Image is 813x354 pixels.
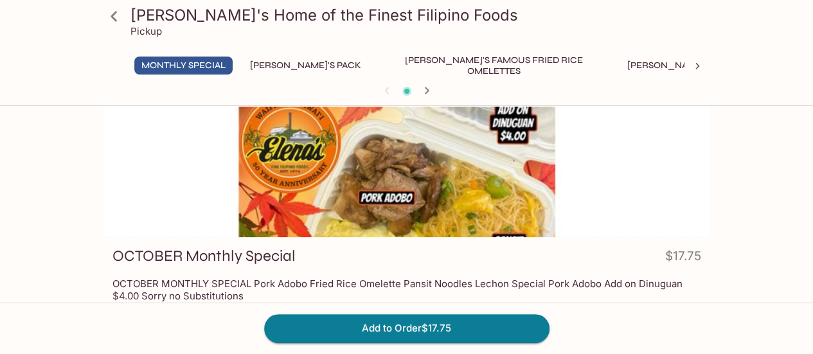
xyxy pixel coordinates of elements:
button: Monthly Special [134,57,233,75]
p: OCTOBER MONTHLY SPECIAL Pork Adobo Fried Rice Omelette Pansit Noodles Lechon Special Pork Adobo A... [112,278,701,302]
button: [PERSON_NAME]'s Famous Fried Rice Omelettes [379,57,610,75]
button: Add to Order$17.75 [264,314,549,342]
h3: [PERSON_NAME]'s Home of the Finest Filipino Foods [130,5,705,25]
p: Pickup [130,25,162,37]
h3: OCTOBER Monthly Special [112,246,296,266]
h4: $17.75 [665,246,701,271]
button: [PERSON_NAME]'s Mixed Plates [620,57,784,75]
button: [PERSON_NAME]'s Pack [243,57,368,75]
div: OCTOBER Monthly Special [103,67,710,237]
